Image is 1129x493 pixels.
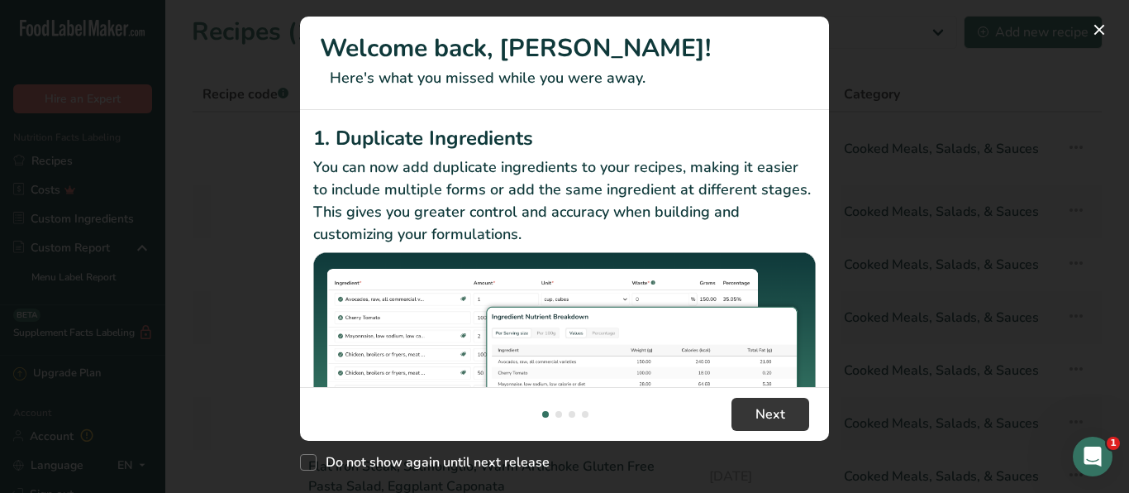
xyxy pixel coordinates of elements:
iframe: Intercom live chat [1073,437,1112,476]
span: Next [755,404,785,424]
span: 1 [1107,437,1120,450]
span: Do not show again until next release [317,454,550,471]
h1: Welcome back, [PERSON_NAME]! [320,30,809,67]
img: Duplicate Ingredients [313,252,816,440]
button: Next [731,398,809,431]
p: Here's what you missed while you were away. [320,67,809,89]
p: You can now add duplicate ingredients to your recipes, making it easier to include multiple forms... [313,156,816,246]
h2: 1. Duplicate Ingredients [313,123,816,153]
